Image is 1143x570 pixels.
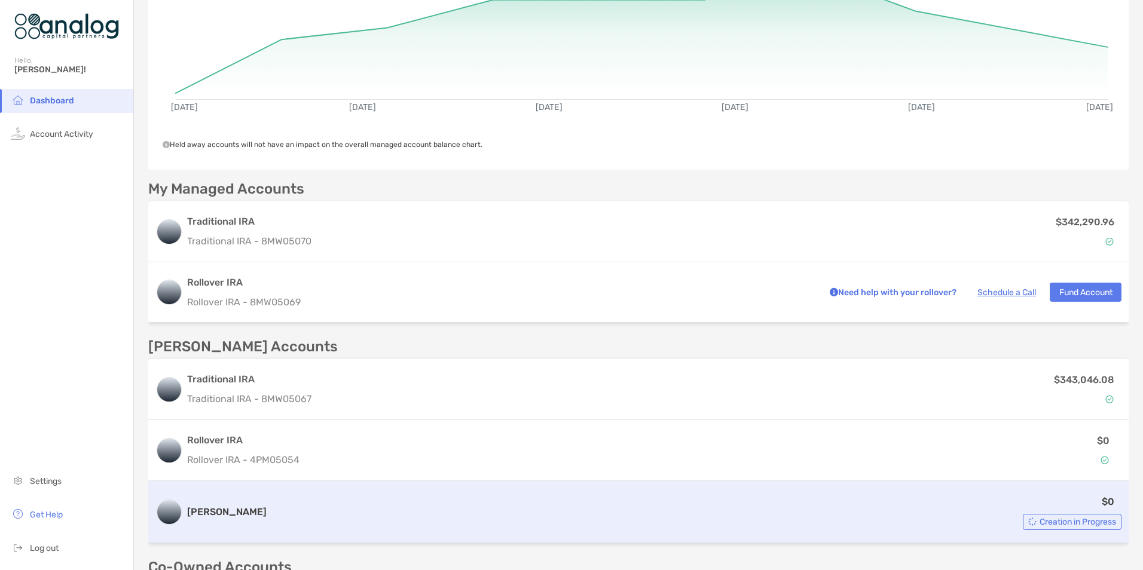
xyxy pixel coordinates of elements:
[187,505,267,519] h3: [PERSON_NAME]
[722,102,748,112] text: [DATE]
[1028,517,1037,526] img: Account Status icon
[827,285,956,300] p: Need help with your rollover?
[30,96,74,106] span: Dashboard
[1086,102,1113,112] text: [DATE]
[30,510,63,520] span: Get Help
[187,452,885,467] p: Rollover IRA - 4PM05054
[1102,494,1114,509] p: $0
[157,378,181,402] img: logo account
[14,5,119,48] img: Zoe Logo
[1105,395,1114,403] img: Account Status icon
[977,287,1036,298] a: Schedule a Call
[908,102,935,112] text: [DATE]
[1105,237,1114,246] img: Account Status icon
[187,275,813,290] h3: Rollover IRA
[157,500,181,524] img: logo account
[536,102,563,112] text: [DATE]
[1040,519,1116,525] span: Creation in Progress
[171,102,198,112] text: [DATE]
[187,391,311,406] p: Traditional IRA - 8MW05067
[1097,433,1110,448] p: $0
[30,129,93,139] span: Account Activity
[157,220,181,244] img: logo account
[157,439,181,462] img: logo account
[1050,283,1121,302] button: Fund Account
[11,126,25,140] img: activity icon
[11,473,25,488] img: settings icon
[1054,372,1114,387] p: $343,046.08
[187,214,311,229] h3: Traditional IRA
[187,234,311,249] p: Traditional IRA - 8MW05070
[14,65,126,75] span: [PERSON_NAME]!
[187,372,311,387] h3: Traditional IRA
[187,433,885,448] h3: Rollover IRA
[148,182,304,197] p: My Managed Accounts
[1056,214,1114,229] p: $342,290.96
[11,507,25,521] img: get-help icon
[163,140,482,149] span: Held away accounts will not have an impact on the overall managed account balance chart.
[30,476,62,486] span: Settings
[157,280,181,304] img: logo account
[1101,456,1109,464] img: Account Status icon
[148,339,338,354] p: [PERSON_NAME] Accounts
[187,295,813,309] p: Rollover IRA - 8MW05069
[349,102,376,112] text: [DATE]
[11,93,25,107] img: household icon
